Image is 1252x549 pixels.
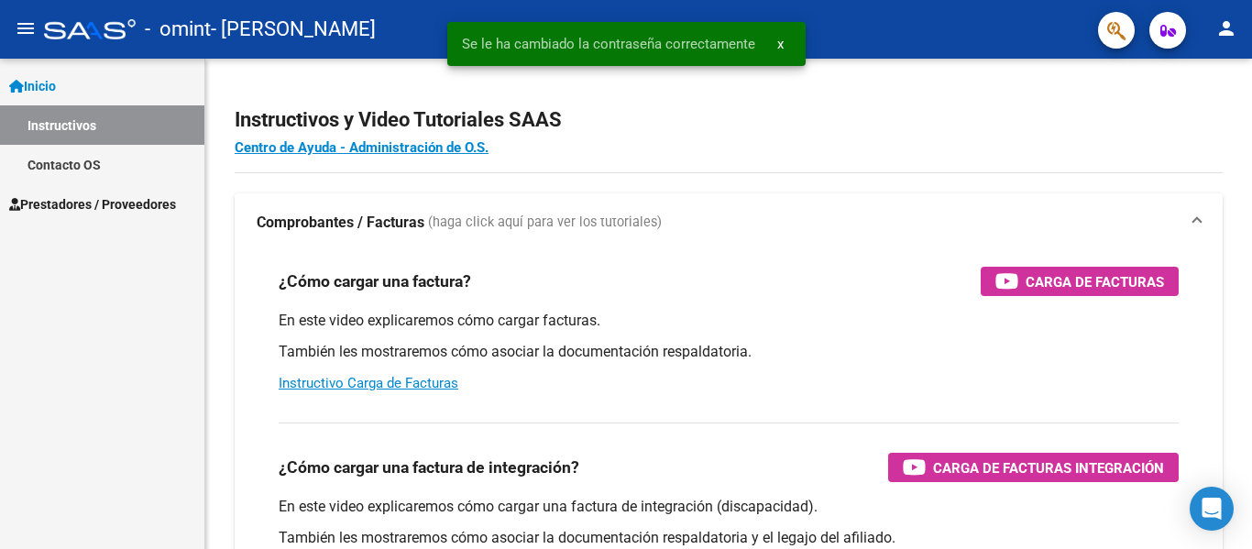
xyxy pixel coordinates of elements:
[279,455,579,480] h3: ¿Cómo cargar una factura de integración?
[145,9,211,49] span: - omint
[235,193,1223,252] mat-expansion-panel-header: Comprobantes / Facturas (haga click aquí para ver los tutoriales)
[211,9,376,49] span: - [PERSON_NAME]
[235,139,489,156] a: Centro de Ayuda - Administración de O.S.
[1215,17,1237,39] mat-icon: person
[462,35,755,53] span: Se le ha cambiado la contraseña correctamente
[15,17,37,39] mat-icon: menu
[9,76,56,96] span: Inicio
[933,456,1164,479] span: Carga de Facturas Integración
[257,213,424,233] strong: Comprobantes / Facturas
[428,213,662,233] span: (haga click aquí para ver los tutoriales)
[1026,270,1164,293] span: Carga de Facturas
[279,497,1179,517] p: En este video explicaremos cómo cargar una factura de integración (discapacidad).
[235,103,1223,137] h2: Instructivos y Video Tutoriales SAAS
[279,342,1179,362] p: También les mostraremos cómo asociar la documentación respaldatoria.
[1190,487,1234,531] div: Open Intercom Messenger
[279,375,458,391] a: Instructivo Carga de Facturas
[9,194,176,214] span: Prestadores / Proveedores
[763,27,798,60] button: x
[279,269,471,294] h3: ¿Cómo cargar una factura?
[279,528,1179,548] p: También les mostraremos cómo asociar la documentación respaldatoria y el legajo del afiliado.
[777,36,784,52] span: x
[981,267,1179,296] button: Carga de Facturas
[888,453,1179,482] button: Carga de Facturas Integración
[279,311,1179,331] p: En este video explicaremos cómo cargar facturas.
